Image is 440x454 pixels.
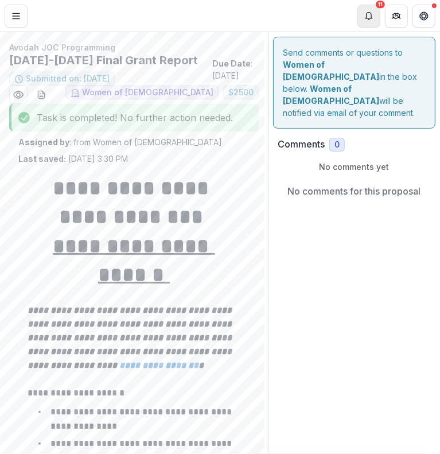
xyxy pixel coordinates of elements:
button: download-word-button [32,86,50,104]
p: No comments yet [278,161,431,173]
div: Send comments or questions to in the box below. will be notified via email of your comment. [273,37,435,129]
span: $ 2500 [228,88,254,98]
strong: Assigned by [18,137,69,147]
h2: [DATE]-[DATE] Final Grant Report [9,53,208,67]
span: Submitted on: [DATE] [26,74,110,84]
strong: Women of [DEMOGRAPHIC_DATA] [283,84,379,106]
button: Notifications [357,5,380,28]
strong: Last saved: [18,154,66,164]
span: 0 [334,140,340,150]
strong: Due Date [213,59,251,68]
p: Avodah JOC Programming [9,41,259,53]
p: [DATE] 3:30 PM [18,153,128,165]
h2: Comments [278,139,325,150]
button: Toggle Menu [5,5,28,28]
div: 11 [376,1,385,9]
div: Task is completed! No further action needed. [9,104,259,131]
span: Women of [DEMOGRAPHIC_DATA] [82,88,213,98]
p: No comments for this proposal [288,184,421,198]
button: Get Help [412,5,435,28]
strong: Women of [DEMOGRAPHIC_DATA] [283,60,379,82]
p: : [DATE] [213,57,259,82]
button: Partners [385,5,408,28]
button: Preview 00d0f44e-7b4b-4c26-82ef-31f8c00e373f.pdf [9,86,28,104]
p: : from Women of [DEMOGRAPHIC_DATA] [18,136,250,148]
